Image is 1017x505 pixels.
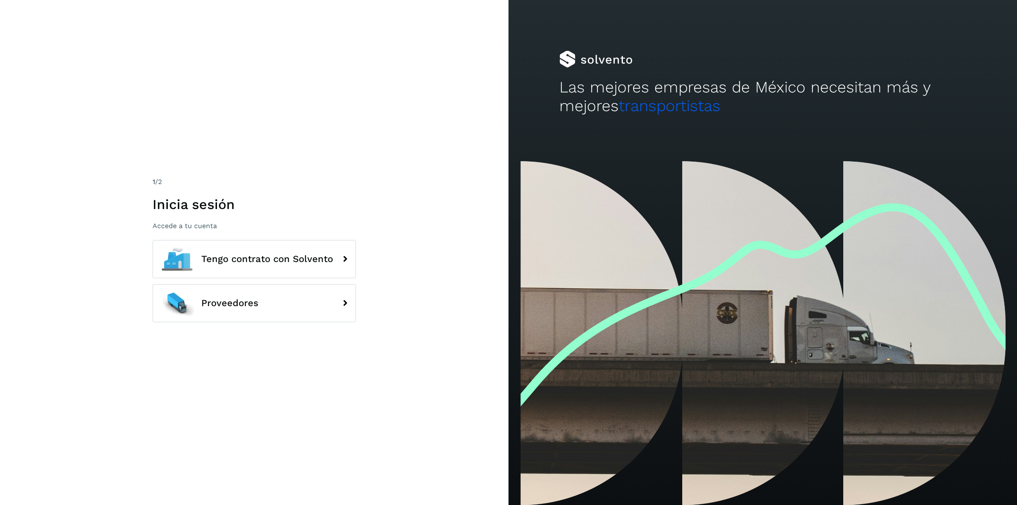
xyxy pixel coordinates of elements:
[201,254,333,264] span: Tengo contrato con Solvento
[153,240,356,278] button: Tengo contrato con Solvento
[153,196,356,212] h1: Inicia sesión
[153,177,356,187] div: /2
[153,284,356,322] button: Proveedores
[153,222,356,230] p: Accede a tu cuenta
[619,97,720,115] span: transportistas
[559,78,966,116] h2: Las mejores empresas de México necesitan más y mejores
[201,298,258,308] span: Proveedores
[153,178,155,186] span: 1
